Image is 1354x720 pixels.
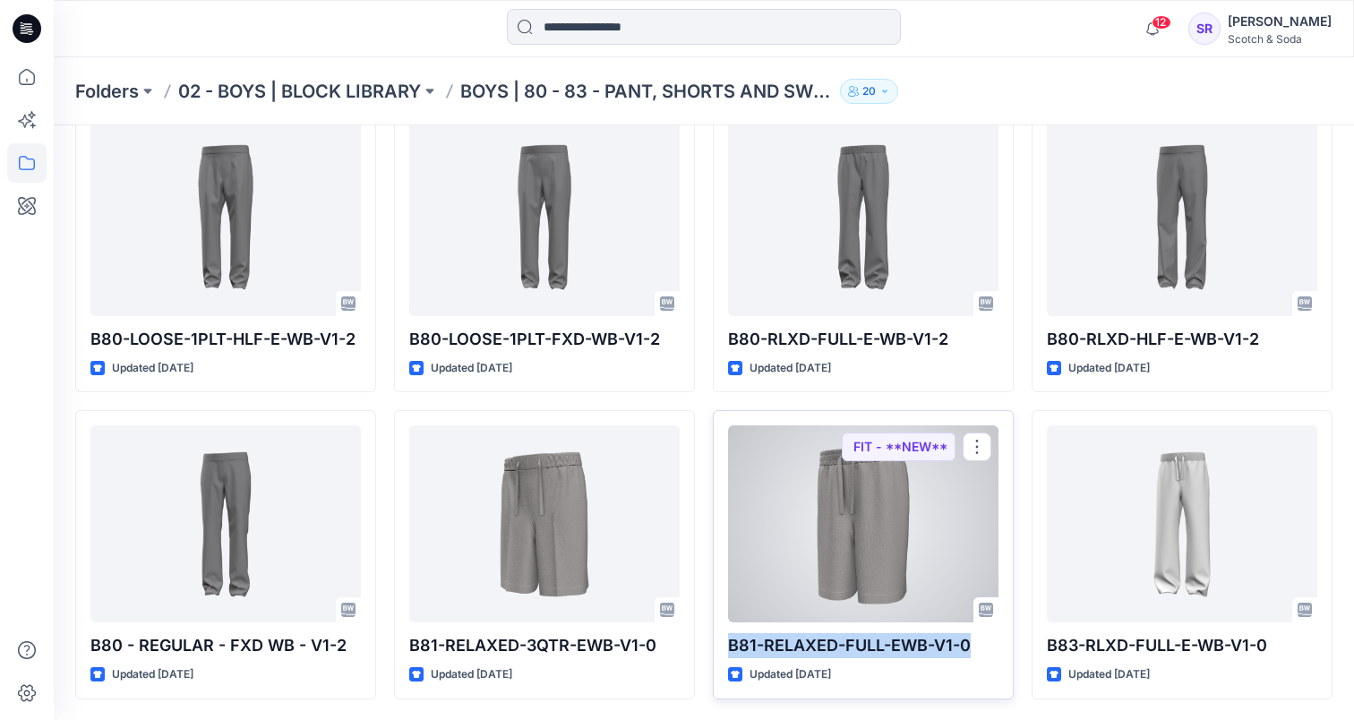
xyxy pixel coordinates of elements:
[409,327,680,352] p: B80-LOOSE-1PLT-FXD-WB-V1-2
[750,359,831,378] p: Updated [DATE]
[431,359,512,378] p: Updated [DATE]
[728,633,998,658] p: B81-RELAXED-FULL-EWB-V1-0
[1228,11,1332,32] div: [PERSON_NAME]
[112,359,193,378] p: Updated [DATE]
[862,81,876,101] p: 20
[460,79,833,104] p: BOYS | 80 - 83 - PANT, SHORTS AND SWEATPANTS
[750,665,831,684] p: Updated [DATE]
[1188,13,1221,45] div: SR
[728,425,998,622] a: B81-RELAXED-FULL-EWB-V1-0
[90,425,361,622] a: B80 - REGULAR - FXD WB - V1-2
[90,119,361,316] a: B80-LOOSE-1PLT-HLF-E-WB-V1-2
[1068,665,1150,684] p: Updated [DATE]
[1228,32,1332,46] div: Scotch & Soda
[1152,15,1171,30] span: 12
[1047,633,1317,658] p: B83-RLXD-FULL-E-WB-V1-0
[728,119,998,316] a: B80-RLXD-FULL-E-WB-V1-2
[75,79,139,104] a: Folders
[1047,425,1317,622] a: B83-RLXD-FULL-E-WB-V1-0
[1068,359,1150,378] p: Updated [DATE]
[178,79,421,104] a: 02 - BOYS | BLOCK LIBRARY
[431,665,512,684] p: Updated [DATE]
[1047,327,1317,352] p: B80-RLXD-HLF-E-WB-V1-2
[409,633,680,658] p: B81-RELAXED-3QTR-EWB-V1-0
[1047,119,1317,316] a: B80-RLXD-HLF-E-WB-V1-2
[90,633,361,658] p: B80 - REGULAR - FXD WB - V1-2
[409,425,680,622] a: B81-RELAXED-3QTR-EWB-V1-0
[840,79,898,104] button: 20
[112,665,193,684] p: Updated [DATE]
[409,119,680,316] a: B80-LOOSE-1PLT-FXD-WB-V1-2
[90,327,361,352] p: B80-LOOSE-1PLT-HLF-E-WB-V1-2
[728,327,998,352] p: B80-RLXD-FULL-E-WB-V1-2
